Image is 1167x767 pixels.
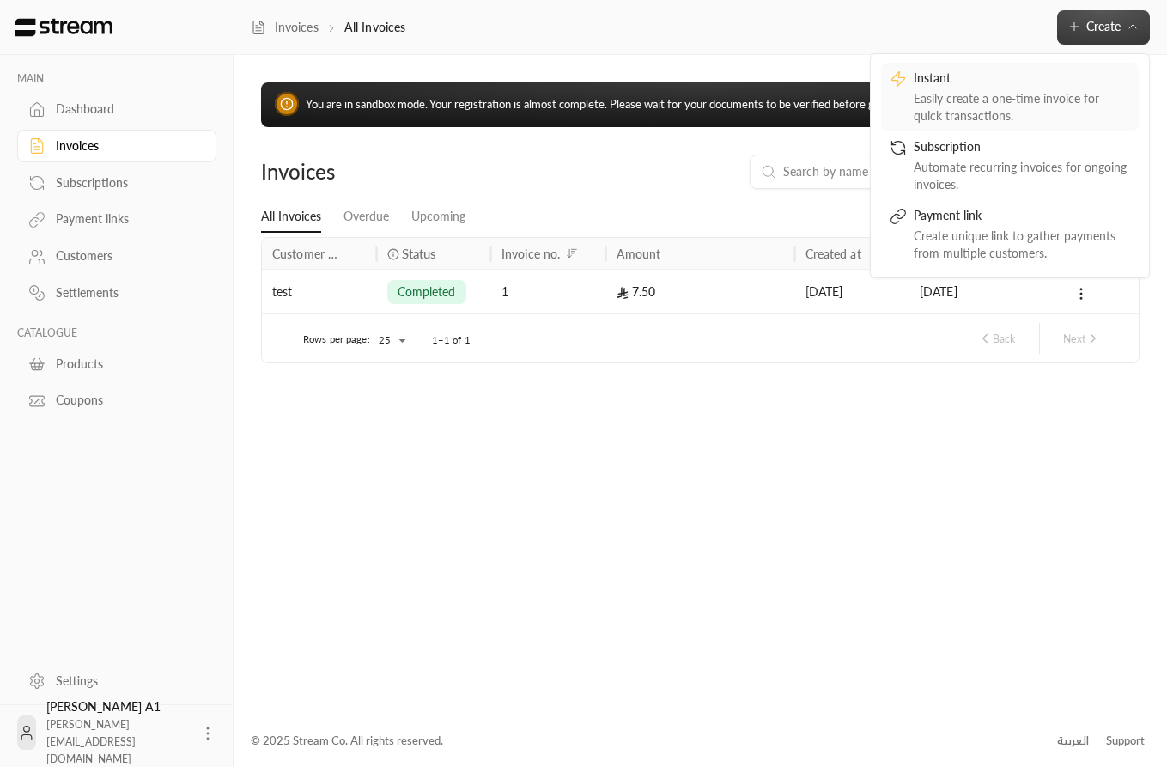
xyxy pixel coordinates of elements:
a: Invoices [251,19,319,36]
span: completed [398,283,456,301]
div: Settlements [56,284,195,301]
a: Upcoming [411,203,465,233]
a: InstantEasily create a one-time invoice for quick transactions. [881,63,1139,131]
div: Payment link [914,207,1130,228]
div: test [272,270,367,313]
div: Payment links [56,210,195,228]
div: Automate recurring invoices for ongoing invoices. [914,159,1130,193]
div: 25 [370,330,411,351]
div: [DATE] [805,270,900,313]
button: Create [1057,10,1150,45]
p: 1–1 of 1 [432,333,471,347]
input: Search by name or phone [783,162,993,181]
a: Dashboard [17,93,216,126]
div: Products [56,356,195,373]
div: Invoices [261,158,468,186]
div: © 2025 Stream Co. All rights reserved. [251,733,443,750]
a: Settlements [17,277,216,310]
div: Settings [56,673,195,690]
nav: breadcrumb [251,19,405,36]
span: [PERSON_NAME][EMAIL_ADDRESS][DOMAIN_NAME] [46,718,136,765]
div: Invoice no. [501,247,560,261]
div: Coupons [56,392,195,409]
div: Dashboard [56,100,195,118]
div: Amount [617,247,661,261]
div: Created at [805,247,861,261]
a: Support [1100,726,1150,757]
p: Rows per page: [303,332,370,346]
p: CATALOGUE [17,326,216,340]
a: Customers [17,240,216,273]
div: [DATE] [920,270,1014,313]
a: Invoices [17,130,216,163]
div: Instant [914,70,1130,90]
p: All Invoices [344,19,406,36]
a: Products [17,347,216,380]
a: Coupons [17,384,216,417]
a: Payment links [17,203,216,236]
div: Invoices [56,137,195,155]
div: 1 [501,270,596,313]
p: MAIN [17,72,216,86]
div: Easily create a one-time invoice for quick transactions. [914,90,1130,125]
a: Subscriptions [17,166,216,199]
a: All Invoices [261,203,321,234]
div: Subscription [914,138,1130,159]
span: Status [402,245,436,263]
div: Subscriptions [56,174,195,192]
img: Logo [14,18,114,37]
a: Settings [17,664,216,697]
button: Sort [562,243,582,264]
a: SubscriptionAutomate recurring invoices for ongoing invoices. [881,131,1139,200]
a: Payment linkCreate unique link to gather payments from multiple customers. [881,200,1139,269]
div: Customers [56,247,195,265]
span: You are in sandbox mode. Your registration is almost complete. Please wait for your documents to ... [306,97,917,111]
div: Create unique link to gather payments from multiple customers. [914,228,1130,262]
div: العربية [1057,733,1089,750]
a: Overdue [343,203,389,233]
div: 7.50 [617,270,785,313]
span: Create [1086,19,1121,33]
div: Customer name [272,247,344,261]
div: [PERSON_NAME] A1 [46,698,189,767]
